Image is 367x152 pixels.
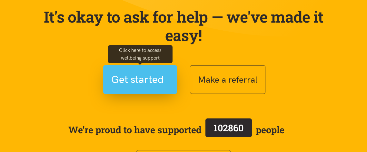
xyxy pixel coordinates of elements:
[190,65,265,94] button: Make a referral
[68,117,284,142] span: We’re proud to have supported people
[35,7,332,45] p: It's okay to ask for help — we've made it easy!
[202,117,256,142] a: 102860
[213,122,243,134] span: 102860
[111,71,164,88] span: Get started
[103,65,177,94] button: Get started
[108,45,173,63] div: Click here to access wellbeing support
